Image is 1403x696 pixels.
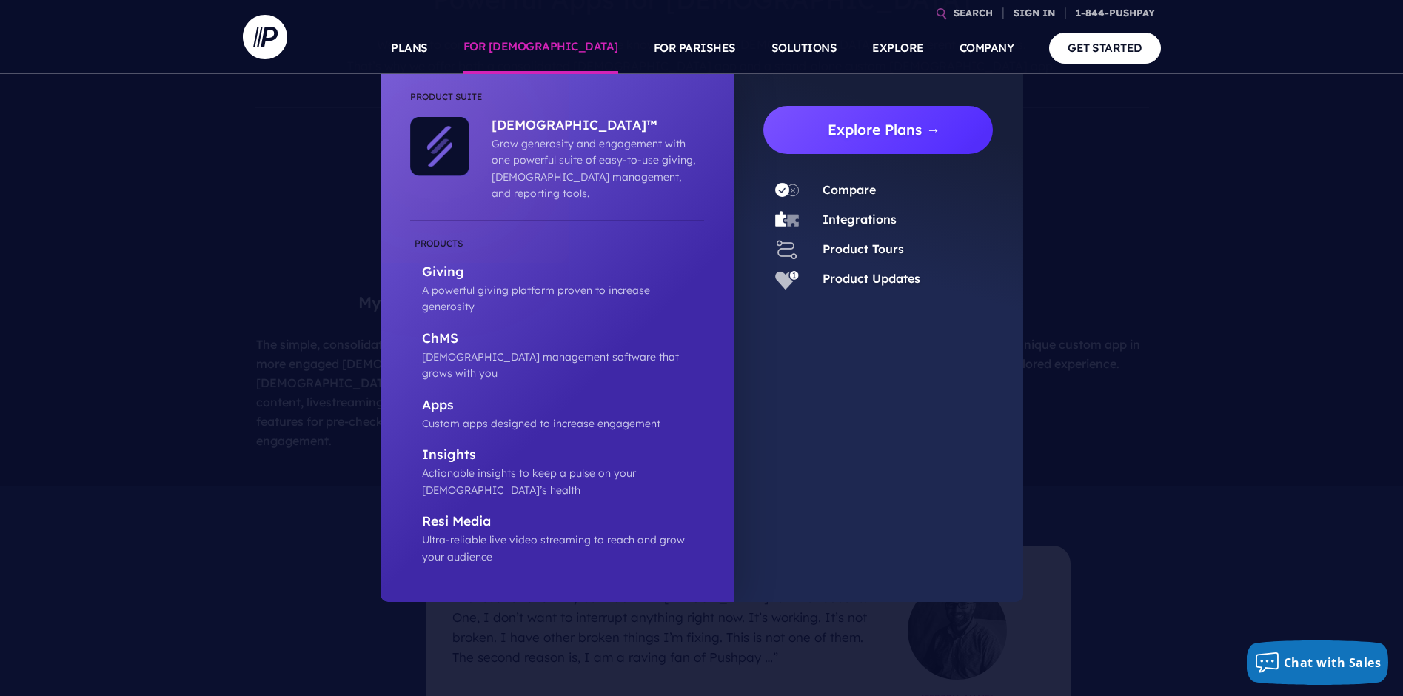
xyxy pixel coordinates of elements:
[410,330,704,382] a: ChMS [DEMOGRAPHIC_DATA] management software that grows with you
[422,513,704,532] p: Resi Media
[872,22,924,74] a: EXPLORE
[823,241,904,256] a: Product Tours
[422,282,704,315] p: A powerful giving platform proven to increase generosity
[422,465,704,498] p: Actionable insights to keep a pulse on your [DEMOGRAPHIC_DATA]’s health
[410,235,704,315] a: Giving A powerful giving platform proven to increase generosity
[763,238,811,261] a: Product Tours - Icon
[654,22,736,74] a: FOR PARISHES
[410,446,704,498] a: Insights Actionable insights to keep a pulse on your [DEMOGRAPHIC_DATA]’s health
[410,513,704,565] a: Resi Media Ultra-reliable live video streaming to reach and grow your audience
[422,532,704,565] p: Ultra-reliable live video streaming to reach and grow your audience
[1284,655,1382,671] span: Chat with Sales
[492,135,697,202] p: Grow generosity and engagement with one powerful suite of easy-to-use giving, [DEMOGRAPHIC_DATA] ...
[775,208,799,232] img: Integrations - Icon
[410,397,704,432] a: Apps Custom apps designed to increase engagement
[775,178,799,202] img: Compare - Icon
[422,415,704,432] p: Custom apps designed to increase engagement
[422,446,704,465] p: Insights
[1247,640,1389,685] button: Chat with Sales
[1049,33,1161,63] a: GET STARTED
[391,22,428,74] a: PLANS
[775,267,799,291] img: Product Updates - Icon
[771,22,837,74] a: SOLUTIONS
[775,238,799,261] img: Product Tours - Icon
[469,117,697,202] a: [DEMOGRAPHIC_DATA]™ Grow generosity and engagement with one powerful suite of easy-to-use giving,...
[422,264,704,282] p: Giving
[763,267,811,291] a: Product Updates - Icon
[960,22,1014,74] a: COMPANY
[492,117,697,135] p: [DEMOGRAPHIC_DATA]™
[463,22,618,74] a: FOR [DEMOGRAPHIC_DATA]
[823,212,897,227] a: Integrations
[422,330,704,349] p: ChMS
[410,89,704,117] li: Product Suite
[422,349,704,382] p: [DEMOGRAPHIC_DATA] management software that grows with you
[410,117,469,176] img: ChurchStaq™ - Icon
[763,178,811,202] a: Compare - Icon
[763,208,811,232] a: Integrations - Icon
[422,397,704,415] p: Apps
[823,271,920,286] a: Product Updates
[823,182,876,197] a: Compare
[775,106,994,154] a: Explore Plans →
